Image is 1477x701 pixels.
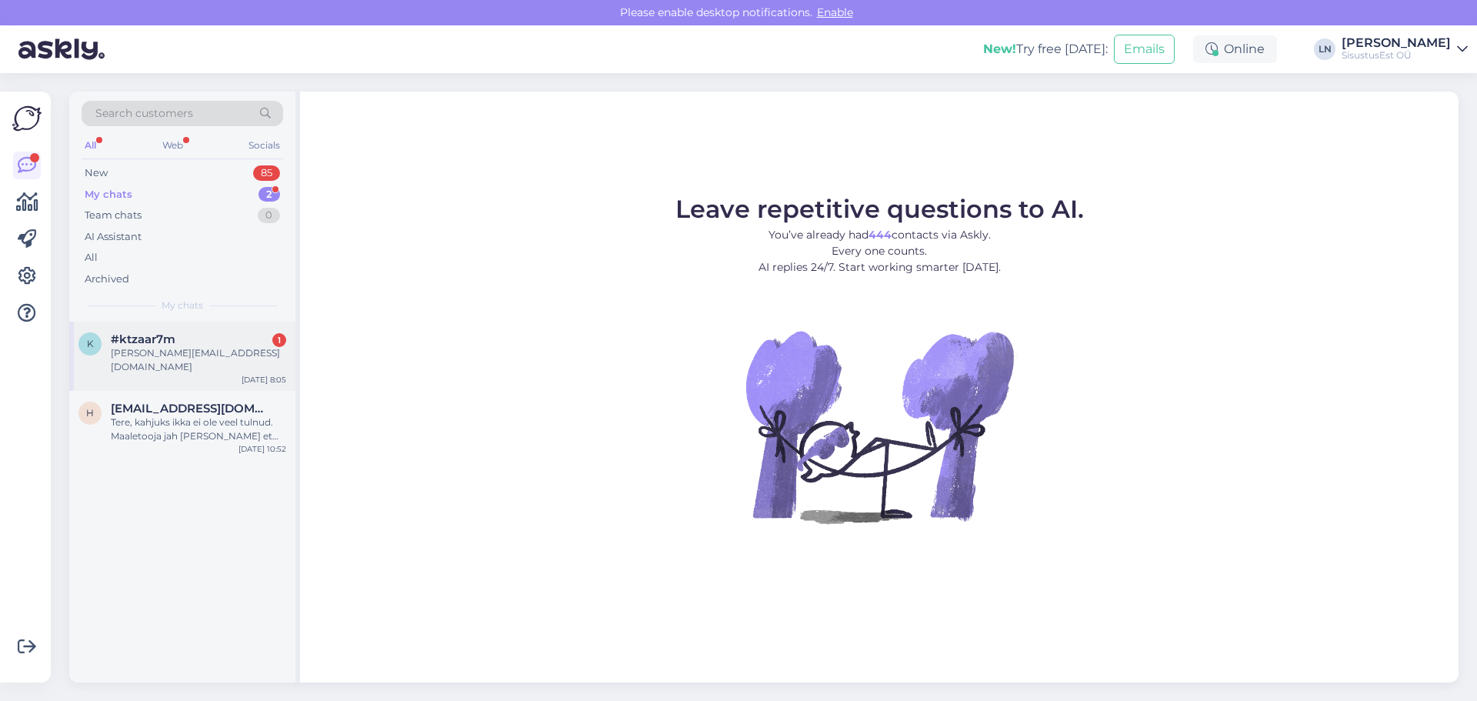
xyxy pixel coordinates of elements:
[1342,37,1451,49] div: [PERSON_NAME]
[869,228,892,242] b: 444
[12,104,42,133] img: Askly Logo
[242,374,286,386] div: [DATE] 8:05
[86,407,94,419] span: h
[85,272,129,287] div: Archived
[812,5,858,19] span: Enable
[111,402,271,416] span: harrikl@hotmail.com
[85,250,98,265] div: All
[675,227,1084,275] p: You’ve already had contacts via Askly. Every one counts. AI replies 24/7. Start working smarter [...
[272,333,286,347] div: 1
[87,338,94,349] span: k
[85,229,142,245] div: AI Assistant
[1342,37,1468,62] a: [PERSON_NAME]SisustusEst OÜ
[675,194,1084,224] span: Leave repetitive questions to AI.
[238,443,286,455] div: [DATE] 10:52
[111,346,286,374] div: [PERSON_NAME][EMAIL_ADDRESS][DOMAIN_NAME]
[741,288,1018,565] img: No Chat active
[95,105,193,122] span: Search customers
[253,165,280,181] div: 85
[111,416,286,443] div: Tere, kahjuks ikka ei ole veel tulnud. Maaletooja jah [PERSON_NAME] et sept jooksul. Ma igapäev k...
[245,135,283,155] div: Socials
[983,42,1016,56] b: New!
[85,208,142,223] div: Team chats
[1314,38,1335,60] div: LN
[258,208,280,223] div: 0
[85,187,132,202] div: My chats
[162,299,203,312] span: My chats
[1114,35,1175,64] button: Emails
[1193,35,1277,63] div: Online
[159,135,186,155] div: Web
[85,165,108,181] div: New
[111,332,175,346] span: #ktzaar7m
[82,135,99,155] div: All
[1342,49,1451,62] div: SisustusEst OÜ
[983,40,1108,58] div: Try free [DATE]:
[258,187,280,202] div: 2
